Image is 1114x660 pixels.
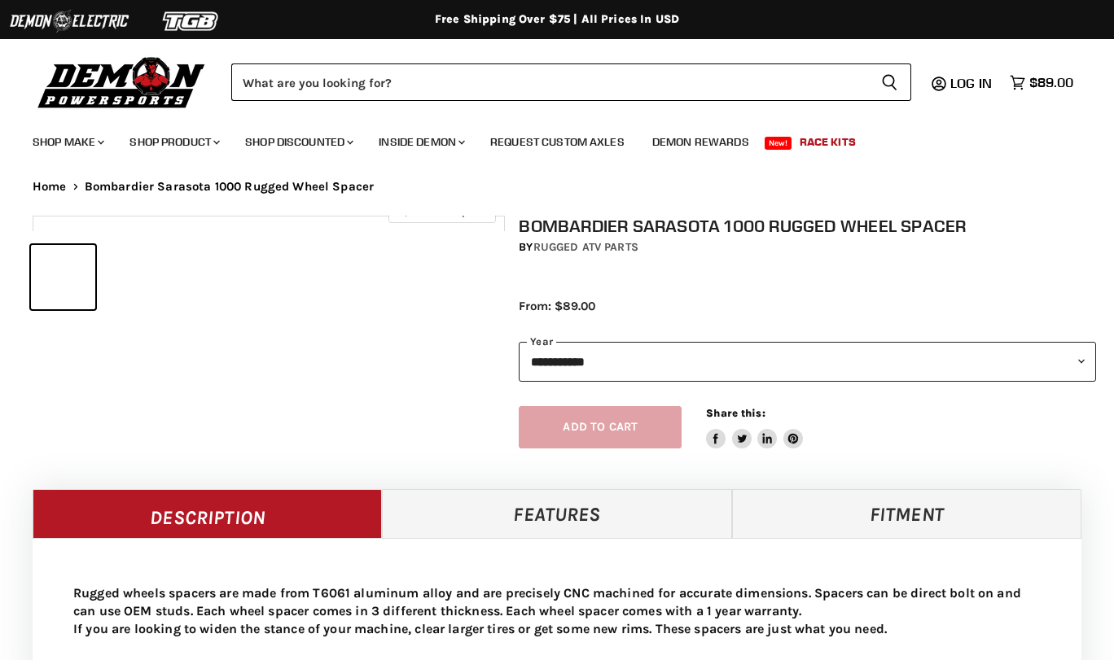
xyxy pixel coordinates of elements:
[533,240,638,254] a: Rugged ATV Parts
[1002,71,1081,94] a: $89.00
[366,125,475,159] a: Inside Demon
[397,205,487,217] span: Click to expand
[73,584,1041,638] p: Rugged wheels spacers are made from T6061 aluminum alloy and are precisely CNC machined for accur...
[640,125,761,159] a: Demon Rewards
[33,180,67,194] a: Home
[943,76,1002,90] a: Log in
[732,489,1081,538] a: Fitment
[519,216,1095,236] h1: Bombardier Sarasota 1000 Rugged Wheel Spacer
[130,6,252,37] img: TGB Logo 2
[33,53,211,111] img: Demon Powersports
[20,119,1069,159] ul: Main menu
[85,180,375,194] span: Bombardier Sarasota 1000 Rugged Wheel Spacer
[706,406,803,449] aside: Share this:
[950,75,992,91] span: Log in
[519,238,1095,256] div: by
[519,299,595,313] span: From: $89.00
[117,125,230,159] a: Shop Product
[233,125,363,159] a: Shop Discounted
[382,489,731,538] a: Features
[706,407,765,419] span: Share this:
[478,125,637,159] a: Request Custom Axles
[787,125,868,159] a: Race Kits
[765,137,792,150] span: New!
[519,342,1095,382] select: year
[33,489,382,538] a: Description
[1029,75,1073,90] span: $89.00
[868,63,911,101] button: Search
[231,63,868,101] input: Search
[20,125,114,159] a: Shop Make
[8,6,130,37] img: Demon Electric Logo 2
[31,245,95,309] button: Bombardier Sarasota 1000 Rugged Wheel Spacer thumbnail
[231,63,911,101] form: Product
